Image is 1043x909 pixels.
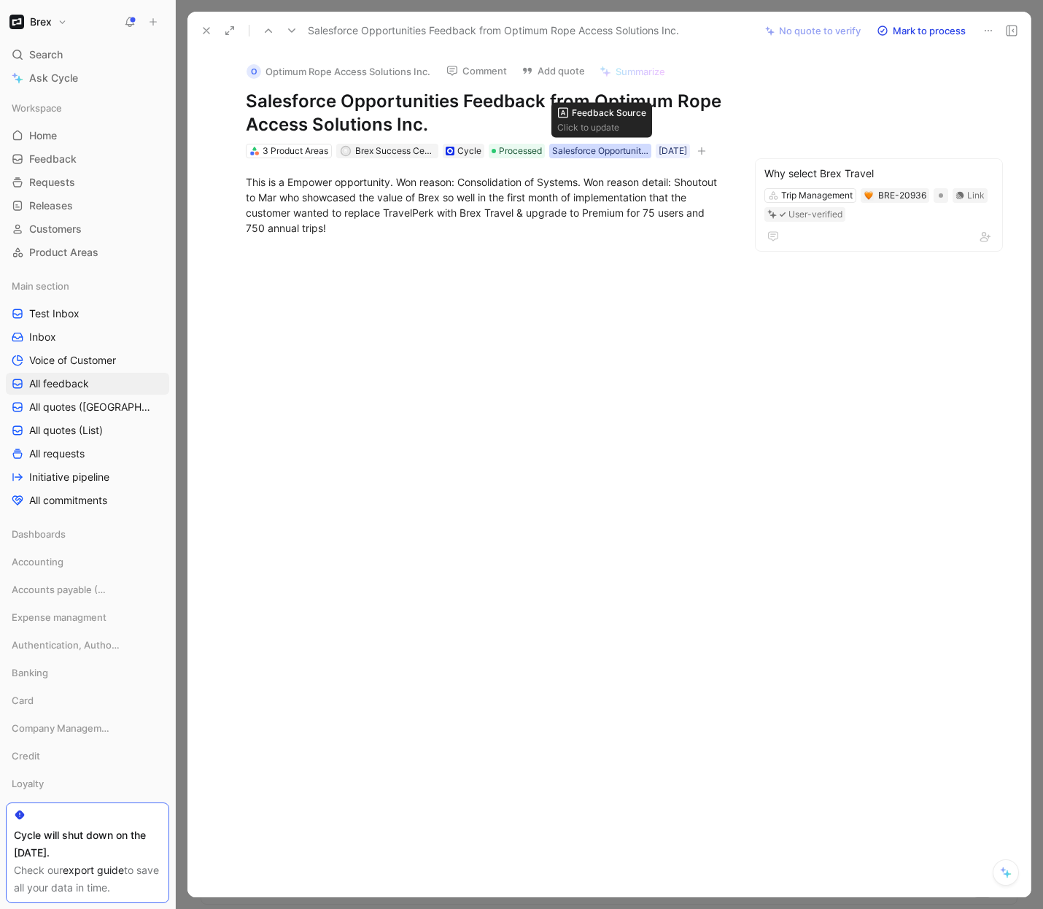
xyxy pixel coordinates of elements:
[6,800,169,827] div: Platform Capabilities
[6,579,169,605] div: Accounts payable (AP)
[864,190,874,201] button: 🧡
[6,148,169,170] a: Feedback
[29,128,57,143] span: Home
[341,147,349,155] div: B
[9,15,24,29] img: Brex
[29,470,109,484] span: Initiative pipeline
[6,419,169,441] a: All quotes (List)
[29,446,85,461] span: All requests
[12,554,63,569] span: Accounting
[29,152,77,166] span: Feedback
[788,207,842,222] div: User-verified
[29,69,78,87] span: Ask Cycle
[6,634,169,660] div: Authentication, Authorization & Auditing
[12,665,48,680] span: Banking
[6,634,169,656] div: Authentication, Authorization & Auditing
[6,275,169,297] div: Main section
[6,551,169,573] div: Accounting
[6,12,71,32] button: BrexBrex
[29,400,152,414] span: All quotes ([GEOGRAPHIC_DATA])
[6,523,169,549] div: Dashboards
[6,303,169,325] a: Test Inbox
[29,175,75,190] span: Requests
[14,827,161,862] div: Cycle will shut down on the [DATE].
[6,195,169,217] a: Releases
[6,349,169,371] a: Voice of Customer
[870,20,972,41] button: Mark to process
[29,198,73,213] span: Releases
[6,171,169,193] a: Requests
[6,800,169,822] div: Platform Capabilities
[6,443,169,465] a: All requests
[6,717,169,739] div: Company Management
[6,326,169,348] a: Inbox
[6,773,169,799] div: Loyalty
[659,144,687,158] div: [DATE]
[12,776,44,791] span: Loyalty
[29,222,82,236] span: Customers
[12,721,110,735] span: Company Management
[6,717,169,743] div: Company Management
[6,218,169,240] a: Customers
[29,493,107,508] span: All commitments
[6,67,169,89] a: Ask Cycle
[29,376,89,391] span: All feedback
[6,689,169,716] div: Card
[263,144,328,158] div: 3 Product Areas
[29,330,56,344] span: Inbox
[616,65,665,78] span: Summarize
[63,864,124,876] a: export guide
[878,188,926,203] div: BRE-20936
[499,144,542,158] span: Processed
[30,15,52,28] h1: Brex
[6,44,169,66] div: Search
[864,191,873,200] img: 🧡
[515,61,592,81] button: Add quote
[6,373,169,395] a: All feedback
[6,241,169,263] a: Product Areas
[593,61,672,82] button: Summarize
[764,165,993,182] div: Why select Brex Travel
[6,662,169,688] div: Banking
[6,125,169,147] a: Home
[12,610,106,624] span: Expense managment
[247,64,261,79] div: O
[6,523,169,545] div: Dashboards
[29,353,116,368] span: Voice of Customer
[759,20,867,41] button: No quote to verify
[6,689,169,711] div: Card
[12,101,62,115] span: Workspace
[246,174,727,236] div: This is a Empower opportunity. Won reason: Consolidation of Systems. Won reason detail: Shoutout ...
[6,551,169,577] div: Accounting
[12,582,109,597] span: Accounts payable (AP)
[12,638,121,652] span: Authentication, Authorization & Auditing
[6,606,169,633] div: Expense managment
[6,579,169,600] div: Accounts payable (AP)
[6,490,169,511] a: All commitments
[355,145,441,156] span: Brex Success Center
[6,97,169,119] div: Workspace
[308,22,679,39] span: Salesforce Opportunities Feedback from Optimum Rope Access Solutions Inc.
[29,306,80,321] span: Test Inbox
[440,61,513,81] button: Comment
[6,745,169,771] div: Credit
[29,423,103,438] span: All quotes (List)
[6,773,169,794] div: Loyalty
[14,862,161,897] div: Check our to save all your data in time.
[12,693,34,708] span: Card
[6,466,169,488] a: Initiative pipeline
[29,46,63,63] span: Search
[12,279,69,293] span: Main section
[457,144,481,158] div: Cycle
[246,90,727,136] h1: Salesforce Opportunities Feedback from Optimum Rope Access Solutions Inc.
[12,749,40,763] span: Credit
[12,527,66,541] span: Dashboards
[6,396,169,418] a: All quotes ([GEOGRAPHIC_DATA])
[6,745,169,767] div: Credit
[781,188,853,203] div: Trip Management
[6,606,169,628] div: Expense managment
[6,662,169,684] div: Banking
[29,245,98,260] span: Product Areas
[489,144,545,158] div: Processed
